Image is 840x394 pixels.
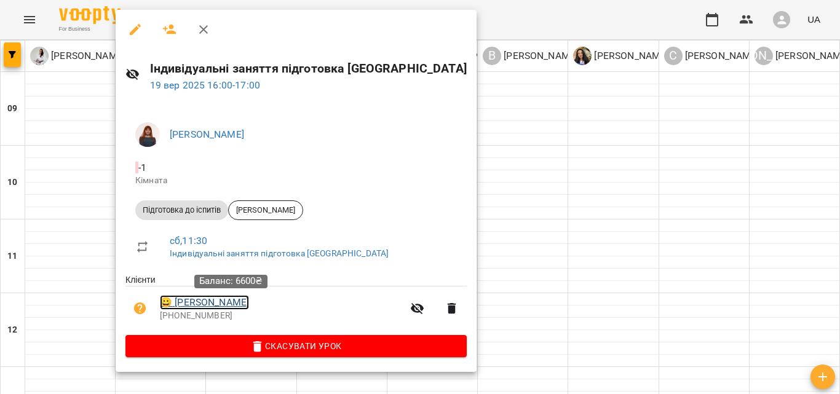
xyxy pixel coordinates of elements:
[170,248,389,258] a: Індивідуальні заняття підготовка [GEOGRAPHIC_DATA]
[160,295,249,310] a: 😀 [PERSON_NAME]
[229,205,303,216] span: [PERSON_NAME]
[125,335,467,357] button: Скасувати Урок
[150,79,260,91] a: 19 вер 2025 16:00-17:00
[135,122,160,147] img: c6a71c4925c3ade040b4625a3a6297b8.jpg
[150,59,467,78] h6: Індивідуальні заняття підготовка [GEOGRAPHIC_DATA]
[125,274,467,335] ul: Клієнти
[135,205,228,216] span: Підготовка до іспитів
[135,175,457,187] p: Кімната
[228,200,303,220] div: [PERSON_NAME]
[170,235,207,246] a: сб , 11:30
[135,162,149,173] span: - 1
[125,294,155,323] button: Візит ще не сплачено. Додати оплату?
[160,310,403,322] p: [PHONE_NUMBER]
[170,128,244,140] a: [PERSON_NAME]
[199,275,263,286] span: Баланс: 6600₴
[135,339,457,353] span: Скасувати Урок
